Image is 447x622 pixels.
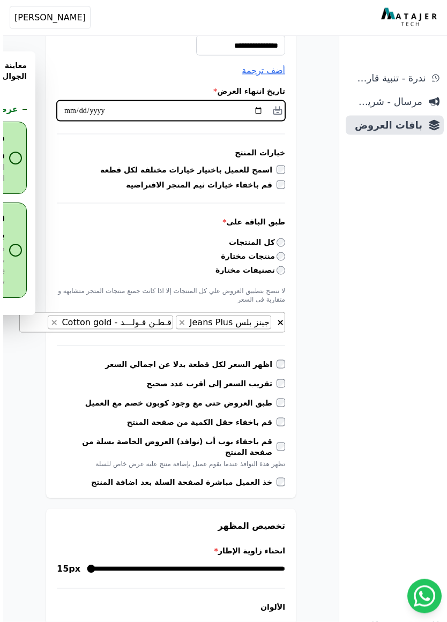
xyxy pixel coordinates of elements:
[54,460,282,468] div: تظهر هذة النوافذ عندما يقوم عميل بإضافة منتج عليه عرض خاص للسلة
[212,265,282,276] label: تصنيفات مختارة
[56,317,169,327] span: قـطـن قـولـــد - Cotton gold
[124,417,273,428] label: قم باخفاء حقل الكمية من صفحة المنتج
[88,477,273,488] label: خذ العميل مباشرة لصفحة السلة بعد اضافة المنتج
[239,64,282,77] button: أضف ترجمة
[273,252,282,261] input: منتجات مختارة
[347,94,419,109] span: مرسال - شريط دعاية
[184,317,267,327] span: جينز بلس Jeans Plus
[273,316,281,326] button: Remove all items
[54,147,282,158] h3: خيارات المنتج
[54,216,282,227] label: طبق الباقة على
[175,317,182,327] span: ×
[226,237,282,248] label: كل المنتجات
[123,179,273,190] label: قم باخفاء خيارات ثيم المتجر الافتراضية
[274,317,281,327] span: ×
[54,520,282,533] h3: تخصيص المظهر
[44,316,169,329] li: قـطـن قـولـــد - Cotton gold
[54,287,282,304] p: لا ننصح بتطبيق العروض علي كل المنتجات إلا اذا كانت جميع منتجات المتجر متشابهه و متقاربة في السعر
[273,238,282,247] input: كل المنتجات
[6,6,87,29] button: [PERSON_NAME]
[54,563,77,575] span: 15px
[347,71,422,86] span: ندرة - تنبية قارب علي النفاذ
[173,316,184,329] button: Remove item
[273,266,282,275] input: تصنيفات مختارة
[58,436,273,458] label: قم باخفاء بوب أب (نوافذ) العروض الخاصة بسلة من صفحة المنتج
[102,359,273,370] label: اظهر السعر لكل قطعة بدلا عن اجمالي السعر
[35,317,42,329] textarea: Search
[97,164,273,175] label: اسمح للعميل باختيار خيارات مختلفة لكل قطعة
[54,86,282,96] label: تاريخ انتهاء العرض
[82,398,273,408] label: طبق العروض حتي مع وجود كوبون خصم مع العميل
[45,316,56,329] button: Remove item
[218,251,282,262] label: منتجات مختارة
[54,545,282,556] label: انحناء زاوية الإطار
[347,118,419,133] span: باقات العروض
[143,378,273,389] label: تقريب السعر إلى أقرب عدد صحيح
[54,602,282,612] h4: الألوان
[11,11,83,24] span: [PERSON_NAME]
[47,317,54,327] span: ×
[378,8,436,27] img: MatajerTech Logo
[173,316,268,329] li: جينز بلس Jeans Plus
[239,65,282,76] span: أضف ترجمة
